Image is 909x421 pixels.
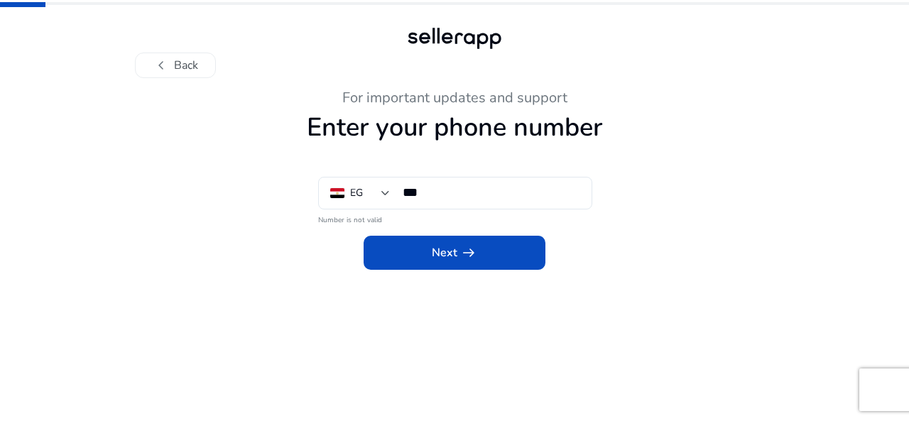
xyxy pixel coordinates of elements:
[364,236,545,270] button: Nextarrow_right_alt
[153,57,170,74] span: chevron_left
[318,211,591,226] mat-error: Number is not valid
[350,185,363,201] div: EG
[64,89,845,106] h3: For important updates and support
[64,112,845,143] h1: Enter your phone number
[135,53,216,78] button: chevron_leftBack
[432,244,477,261] span: Next
[460,244,477,261] span: arrow_right_alt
